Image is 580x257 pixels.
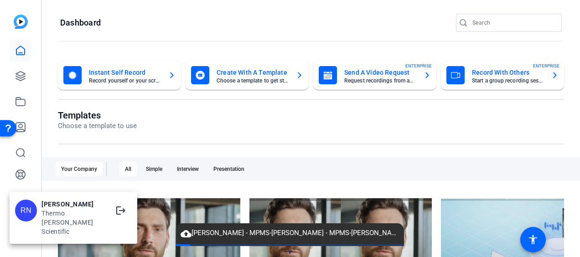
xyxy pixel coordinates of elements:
[41,200,105,209] div: [PERSON_NAME]
[41,209,105,236] div: Thermo [PERSON_NAME] Scientific
[115,205,126,216] mat-icon: logout
[176,228,404,239] span: [PERSON_NAME] - MPMS-[PERSON_NAME] - MPMS-[PERSON_NAME]-Recording 1-2025-09-04-09-42-32-813-1.webm
[15,200,37,221] div: RN
[181,228,192,239] mat-icon: cloud_upload
[287,248,294,256] span: ▼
